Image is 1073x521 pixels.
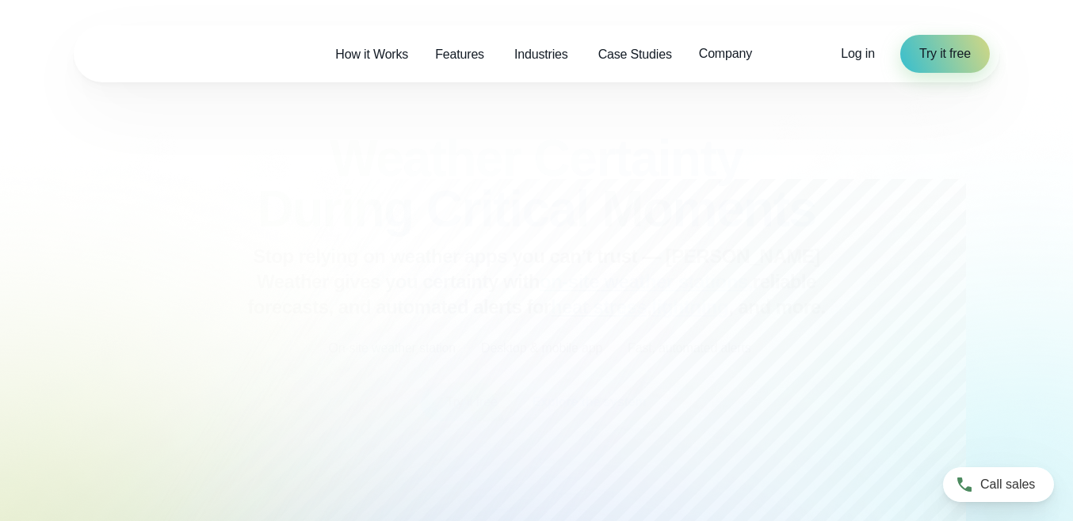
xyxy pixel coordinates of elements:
[435,45,484,64] span: Features
[841,47,875,60] span: Log in
[943,467,1054,502] a: Call sales
[699,44,752,63] span: Company
[514,45,568,64] span: Industries
[980,475,1035,494] span: Call sales
[335,45,408,64] span: How it Works
[598,45,672,64] span: Case Studies
[900,35,990,73] a: Try it free
[322,38,422,70] a: How it Works
[841,44,875,63] a: Log in
[585,38,685,70] a: Case Studies
[919,44,971,63] span: Try it free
